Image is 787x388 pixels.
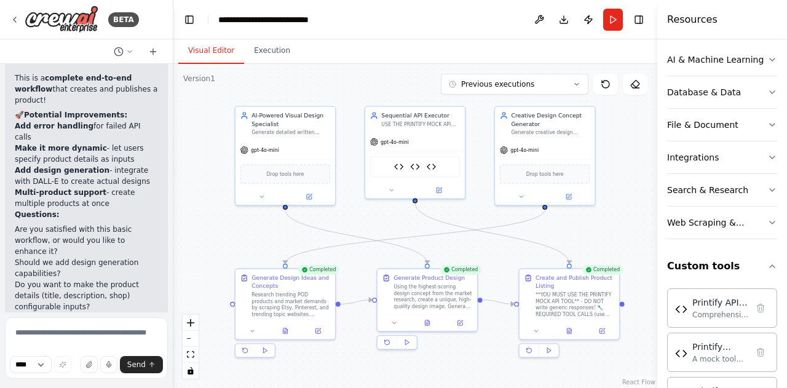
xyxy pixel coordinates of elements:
[511,111,590,127] div: Creative Design Concept Generator
[692,310,750,320] div: Comprehensive Printify API tool for managing products, images, variants, and publishing to POD pl...
[15,109,158,121] h2: 🚀
[393,274,465,282] div: Generate Product Design
[298,265,339,275] div: Completed
[143,44,163,59] button: Start a new chat
[667,207,777,239] button: Web Scraping & Browsing
[181,11,198,28] button: Hide left sidebar
[381,139,409,146] span: gpt-4o-mini
[15,144,107,152] strong: Make it more dynamic
[410,162,420,172] img: Printify Mock API
[394,162,404,172] img: Printify API Integration
[667,174,777,206] button: Search & Research
[15,121,158,143] li: for failed API calls
[251,291,330,317] div: Research trending POD products and market demands by scraping Etsy, Pinterest, and trending topic...
[546,192,592,202] button: Open in side panel
[365,106,466,199] div: Sequential API ExecutorUSE THE PRINTIFY MOCK API TOOL! Execute EXACTLY 4 API calls: get_shops → g...
[667,12,718,27] h4: Resources
[244,38,300,64] button: Execution
[235,106,336,205] div: AI-Powered Visual Design SpecialistGenerate detailed written descriptions and specifications for ...
[667,86,741,98] div: Database & Data
[667,44,777,76] button: AI & Machine Learning
[15,74,132,93] strong: complete end-to-end workflow
[15,210,60,219] strong: Questions:
[286,192,332,202] button: Open in side panel
[54,356,71,373] button: Improve this prompt
[510,147,539,154] span: gpt-4o-mini
[24,111,127,119] strong: Potential Improvements:
[15,122,93,130] strong: Add error handling
[440,265,481,275] div: Completed
[667,109,777,141] button: File & Document
[588,326,615,336] button: Open in side panel
[15,188,106,197] strong: Multi-product support
[552,326,587,336] button: View output
[667,151,719,164] div: Integrations
[108,12,139,27] div: BETA
[536,274,614,290] div: Create and Publish Product Listing
[183,331,199,347] button: zoom out
[630,11,647,28] button: Hide right sidebar
[251,111,330,127] div: AI-Powered Visual Design Specialist
[692,341,747,353] div: Printify Mock API
[752,344,769,361] button: Delete tool
[622,379,655,386] a: React Flow attribution
[268,326,303,336] button: View output
[667,184,748,196] div: Search & Research
[15,73,158,106] p: This is a that creates and publishes a product!
[446,318,473,328] button: Open in side panel
[427,162,437,172] img: Printify Mock API Tool
[518,268,620,361] div: CompletedCreate and Publish Product Listing**YOU MUST USE THE PRINTIFY MOCK API TOOL** - DO NOT w...
[251,147,279,154] span: gpt-4o-mini
[675,303,687,315] img: Printify API Integration
[81,356,98,373] button: Upload files
[376,268,478,353] div: CompletedGenerate Product DesignUsing the highest-scoring design concept from the market research...
[341,296,372,308] g: Edge from 9e6a4918-907b-473d-85e8-58169ecb1459 to 32a5d4f5-bbc6-435e-add7-7d83cb36c93a
[461,79,534,89] span: Previous executions
[235,268,336,361] div: CompletedGenerate Design Ideas and ConceptsResearch trending POD products and market demands by s...
[511,129,590,136] div: Generate creative design concepts and complete listing packages based on general market knowledge...
[667,76,777,108] button: Database & Data
[183,363,199,379] button: toggle interactivity
[526,170,564,178] span: Drop tools here
[692,296,750,309] div: Printify API Integration
[266,170,304,178] span: Drop tools here
[393,283,472,309] div: Using the highest-scoring design concept from the market research, create a unique, high-quality ...
[304,326,332,336] button: Open in side panel
[667,119,738,131] div: File & Document
[15,257,158,279] li: Should we add design generation capabilities?
[218,14,349,26] nav: breadcrumb
[251,129,330,136] div: Generate detailed written descriptions and specifications for unique print-ready designs based on...
[15,143,158,165] li: - let users specify product details as inputs
[667,53,764,66] div: AI & Machine Learning
[675,347,687,360] img: Printify Mock API
[15,279,158,312] li: Do you want to make the product details (title, description, shop) configurable inputs?
[752,299,769,317] button: Delete tool
[281,210,431,264] g: Edge from 75642540-c311-41b7-8359-79f96f863fca to 32a5d4f5-bbc6-435e-add7-7d83cb36c93a
[183,74,215,84] div: Version 1
[667,141,777,173] button: Integrations
[411,203,573,264] g: Edge from 277a9faa-aa73-4233-864b-22ed62e882a1 to 4c6fdb97-8ba2-4348-86cb-acc7a8508c04
[381,121,460,128] div: USE THE PRINTIFY MOCK API TOOL! Execute EXACTLY 4 API calls: get_shops → get_blueprints → create_...
[183,315,199,379] div: React Flow controls
[692,354,747,364] div: A mock tool that simulates Printify API responses for testing workflow logic without requiring ac...
[667,12,777,249] div: Tools
[178,38,244,64] button: Visual Editor
[667,216,767,229] div: Web Scraping & Browsing
[410,318,445,328] button: View output
[15,166,109,175] strong: Add design generation
[441,74,588,95] button: Previous executions
[15,224,158,257] li: Are you satisfied with this basic workflow, or would you like to enhance it?
[127,360,146,370] span: Send
[109,44,138,59] button: Switch to previous chat
[120,356,163,373] button: Send
[536,291,614,317] div: **YOU MUST USE THE PRINTIFY MOCK API TOOL** - DO NOT write generic responses! 🔧 REQUIRED TOOL CAL...
[494,106,596,205] div: Creative Design Concept GeneratorGenerate creative design concepts and complete listing packages ...
[25,6,98,33] img: Logo
[667,249,777,283] button: Custom tools
[582,265,623,275] div: Completed
[251,274,330,290] div: Generate Design Ideas and Concepts
[15,165,158,187] li: - integrate with DALL-E to create actual designs
[281,210,548,264] g: Edge from f5c0b6d1-e6e0-43e9-a212-855e8b153f08 to 9e6a4918-907b-473d-85e8-58169ecb1459
[381,111,460,119] div: Sequential API Executor
[100,356,117,373] button: Click to speak your automation idea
